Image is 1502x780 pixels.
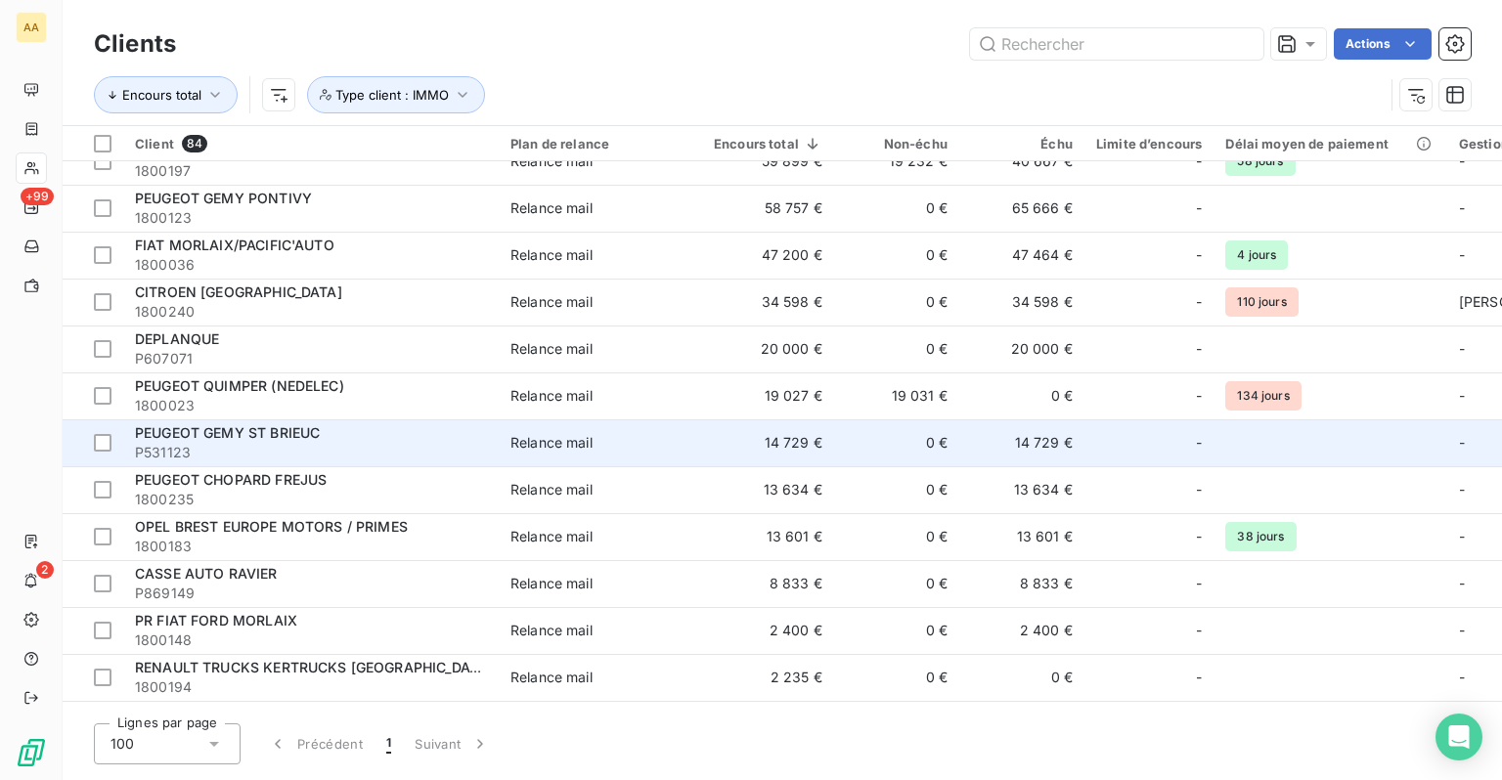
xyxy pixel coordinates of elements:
[1459,575,1465,591] span: -
[702,560,834,607] td: 8 833 €
[702,419,834,466] td: 14 729 €
[110,734,134,754] span: 100
[702,138,834,185] td: 59 899 €
[959,138,1084,185] td: 40 667 €
[510,245,593,265] div: Relance mail
[834,325,959,372] td: 0 €
[846,136,948,152] div: Non-échu
[702,701,834,748] td: 2 040 €
[135,612,297,628] span: PR FIAT FORD MORLAIX
[256,723,375,764] button: Précédent
[959,185,1084,232] td: 65 666 €
[834,279,959,325] td: 0 €
[834,654,959,701] td: 0 €
[135,630,487,650] span: 1800148
[1196,152,1202,171] span: -
[135,518,408,535] span: OPEL BREST EUROPE MOTORS / PRIMES
[135,706,247,722] span: PEUGEOT BREST
[834,419,959,466] td: 0 €
[510,386,593,406] div: Relance mail
[1196,198,1202,218] span: -
[959,466,1084,513] td: 13 634 €
[135,237,334,253] span: FIAT MORLAIX/PACIFIC'AUTO
[510,433,593,453] div: Relance mail
[834,701,959,748] td: 0 €
[21,188,54,205] span: +99
[834,560,959,607] td: 0 €
[959,232,1084,279] td: 47 464 €
[135,490,487,509] span: 1800235
[1225,287,1298,317] span: 110 jours
[16,737,47,768] img: Logo LeanPay
[182,135,207,152] span: 84
[1196,433,1202,453] span: -
[714,136,822,152] div: Encours total
[135,443,487,462] span: P531123
[834,466,959,513] td: 0 €
[307,76,485,113] button: Type client : IMMO
[386,734,391,754] span: 1
[135,208,487,228] span: 1800123
[135,330,219,347] span: DEPLANQUE
[702,325,834,372] td: 20 000 €
[135,424,320,441] span: PEUGEOT GEMY ST BRIEUC
[135,283,342,300] span: CITROEN [GEOGRAPHIC_DATA]
[834,513,959,560] td: 0 €
[702,232,834,279] td: 47 200 €
[959,279,1084,325] td: 34 598 €
[135,537,487,556] span: 1800183
[1436,714,1482,760] div: Open Intercom Messenger
[834,232,959,279] td: 0 €
[702,372,834,419] td: 19 027 €
[1196,527,1202,546] span: -
[1225,240,1288,270] span: 4 jours
[1459,387,1465,404] span: -
[1196,621,1202,640] span: -
[510,621,593,640] div: Relance mail
[1196,339,1202,359] span: -
[702,185,834,232] td: 58 757 €
[1225,381,1301,411] span: 134 jours
[1459,528,1465,544] span: -
[510,668,593,687] div: Relance mail
[135,349,487,368] span: P607071
[834,607,959,654] td: 0 €
[959,701,1084,748] td: 2 040 €
[135,302,487,322] span: 1800240
[959,325,1084,372] td: 20 000 €
[135,396,487,415] span: 1800023
[510,198,593,218] div: Relance mail
[834,372,959,419] td: 19 031 €
[1196,292,1202,312] span: -
[335,87,449,103] span: Type client : IMMO
[970,28,1263,60] input: Rechercher
[1459,199,1465,216] span: -
[510,480,593,499] div: Relance mail
[702,654,834,701] td: 2 235 €
[1196,245,1202,265] span: -
[702,279,834,325] td: 34 598 €
[702,607,834,654] td: 2 400 €
[510,136,690,152] div: Plan de relance
[135,565,278,582] span: CASSE AUTO RAVIER
[1196,574,1202,593] span: -
[1225,522,1296,551] span: 38 jours
[959,513,1084,560] td: 13 601 €
[959,419,1084,466] td: 14 729 €
[122,87,201,103] span: Encours total
[135,136,174,152] span: Client
[959,560,1084,607] td: 8 833 €
[834,185,959,232] td: 0 €
[1225,147,1295,176] span: 58 jours
[94,76,238,113] button: Encours total
[510,339,593,359] div: Relance mail
[834,138,959,185] td: 19 232 €
[1459,481,1465,498] span: -
[1459,246,1465,263] span: -
[1196,386,1202,406] span: -
[702,513,834,560] td: 13 601 €
[1459,669,1465,685] span: -
[375,723,403,764] button: 1
[510,574,593,593] div: Relance mail
[510,152,593,171] div: Relance mail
